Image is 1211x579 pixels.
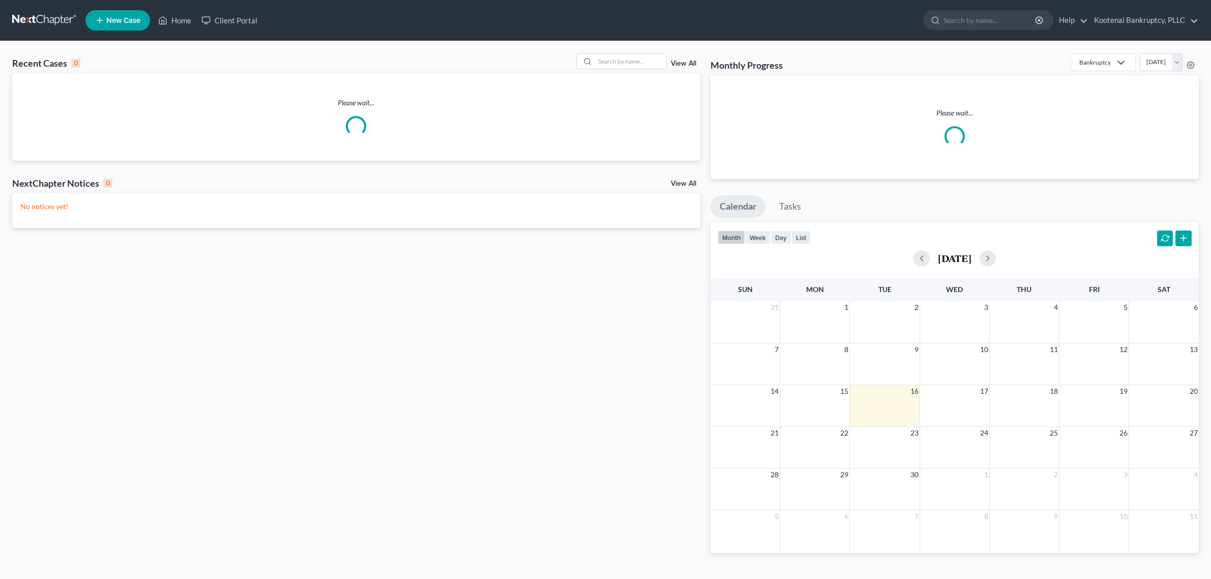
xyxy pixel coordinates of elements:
div: 0 [71,59,80,68]
span: Mon [806,285,824,294]
span: Sun [738,285,753,294]
button: month [718,230,745,244]
span: 2 [1053,469,1059,481]
span: 9 [913,343,920,356]
p: Please wait... [12,98,700,108]
input: Search by name... [943,11,1037,30]
span: 22 [839,427,849,439]
a: Client Portal [196,11,262,30]
span: 24 [979,427,989,439]
p: Please wait... [719,108,1191,118]
span: 3 [983,301,989,313]
span: 7 [774,343,780,356]
span: 30 [909,469,920,481]
span: 8 [843,343,849,356]
span: 10 [979,343,989,356]
a: Help [1054,11,1088,30]
span: 8 [983,510,989,523]
div: 0 [103,179,112,188]
a: Home [153,11,196,30]
span: 17 [979,385,989,397]
div: Bankruptcy [1079,58,1111,67]
span: 15 [839,385,849,397]
a: Calendar [711,195,765,218]
span: 5 [774,510,780,523]
span: 27 [1189,427,1199,439]
span: Tue [878,285,892,294]
span: 4 [1193,469,1199,481]
span: 5 [1123,301,1129,313]
span: Fri [1089,285,1100,294]
span: 11 [1049,343,1059,356]
input: Search by name... [595,54,666,69]
span: 12 [1118,343,1129,356]
span: 19 [1118,385,1129,397]
a: View All [671,60,696,67]
span: 23 [909,427,920,439]
span: Sat [1158,285,1170,294]
a: View All [671,180,696,187]
span: 18 [1049,385,1059,397]
span: 29 [839,469,849,481]
span: 10 [1118,510,1129,523]
span: Wed [946,285,963,294]
span: 1 [843,301,849,313]
span: 28 [770,469,780,481]
button: list [791,230,811,244]
p: No notices yet! [20,201,692,212]
div: Recent Cases [12,57,80,69]
button: week [745,230,771,244]
span: 4 [1053,301,1059,313]
span: Thu [1017,285,1031,294]
h2: [DATE] [938,253,971,264]
span: 7 [913,510,920,523]
span: 2 [913,301,920,313]
span: 26 [1118,427,1129,439]
span: 11 [1189,510,1199,523]
span: 13 [1189,343,1199,356]
span: 25 [1049,427,1059,439]
span: 16 [909,385,920,397]
span: New Case [106,17,140,24]
span: 3 [1123,469,1129,481]
div: NextChapter Notices [12,177,112,189]
a: Kootenai Bankruptcy, PLLC [1089,11,1198,30]
button: day [771,230,791,244]
span: 31 [770,301,780,313]
span: 1 [983,469,989,481]
span: 6 [1193,301,1199,313]
span: 21 [770,427,780,439]
a: Tasks [770,195,810,218]
span: 6 [843,510,849,523]
span: 14 [770,385,780,397]
h3: Monthly Progress [711,59,783,71]
span: 20 [1189,385,1199,397]
span: 9 [1053,510,1059,523]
